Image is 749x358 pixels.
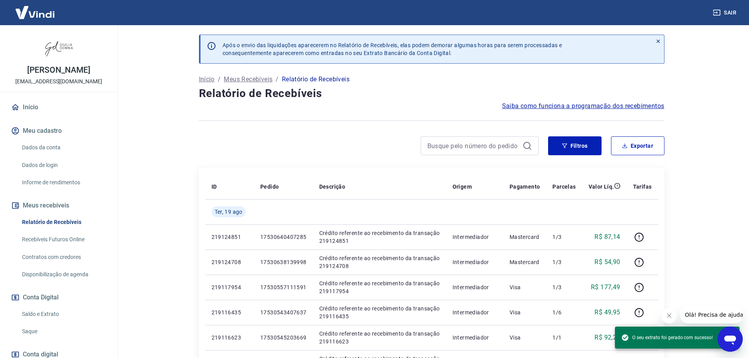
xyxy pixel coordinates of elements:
p: R$ 87,14 [594,232,620,242]
p: Tarifas [633,183,652,191]
p: Parcelas [552,183,576,191]
p: 1/3 [552,283,576,291]
p: 219124851 [212,233,248,241]
p: Pagamento [510,183,540,191]
p: Visa [510,283,540,291]
p: Crédito referente ao recebimento da transação 219124851 [319,229,440,245]
p: 17530543407637 [260,308,307,316]
p: Intermediador [453,334,497,341]
p: 219124708 [212,258,248,266]
a: Meus Recebíveis [224,75,272,84]
p: Mastercard [510,258,540,266]
a: Início [199,75,215,84]
a: Início [9,99,108,116]
p: / [276,75,278,84]
p: Relatório de Recebíveis [282,75,350,84]
p: [EMAIL_ADDRESS][DOMAIN_NAME] [15,77,102,86]
a: Disponibilização de agenda [19,266,108,283]
p: 17530557111591 [260,283,307,291]
button: Meus recebíveis [9,197,108,214]
p: R$ 54,90 [594,257,620,267]
button: Exportar [611,136,664,155]
a: Dados de login [19,157,108,173]
a: Contratos com credores [19,249,108,265]
p: Intermediador [453,283,497,291]
a: Dados da conta [19,140,108,156]
button: Sair [711,6,740,20]
p: Intermediador [453,308,497,316]
p: 17530640407285 [260,233,307,241]
span: Olá! Precisa de ajuda? [5,6,66,12]
p: Crédito referente ao recebimento da transação 219117954 [319,279,440,295]
p: 1/3 [552,258,576,266]
iframe: Mensagem da empresa [680,306,743,323]
p: 17530545203669 [260,334,307,341]
p: Valor Líq. [589,183,614,191]
a: Recebíveis Futuros Online [19,231,108,248]
p: Descrição [319,183,346,191]
span: Ter, 19 ago [215,208,243,216]
iframe: Fechar mensagem [661,308,677,323]
p: 17530638139998 [260,258,307,266]
span: O seu extrato foi gerado com sucesso! [621,334,713,341]
a: Saque [19,323,108,340]
p: [PERSON_NAME] [27,66,90,74]
h4: Relatório de Recebíveis [199,86,664,101]
p: Mastercard [510,233,540,241]
input: Busque pelo número do pedido [427,140,519,152]
button: Conta Digital [9,289,108,306]
p: Pedido [260,183,279,191]
p: Crédito referente ao recebimento da transação 219124708 [319,254,440,270]
p: 219117954 [212,283,248,291]
img: 11efcaa0-b592-4158-bf44-3e3a1f4dab66.jpeg [43,31,75,63]
p: Visa [510,308,540,316]
p: 1/3 [552,233,576,241]
a: Saiba como funciona a programação dos recebimentos [502,101,664,111]
p: Após o envio das liquidações aparecerem no Relatório de Recebíveis, elas podem demorar algumas ho... [223,41,562,57]
p: Intermediador [453,258,497,266]
button: Filtros [548,136,602,155]
p: R$ 49,95 [594,308,620,317]
a: Informe de rendimentos [19,174,108,191]
p: Crédito referente ao recebimento da transação 219116435 [319,305,440,320]
p: Visa [510,334,540,341]
p: R$ 177,49 [591,283,620,292]
p: 219116435 [212,308,248,316]
p: Crédito referente ao recebimento da transação 219116623 [319,330,440,345]
p: ID [212,183,217,191]
p: 1/1 [552,334,576,341]
a: Relatório de Recebíveis [19,214,108,230]
button: Meu cadastro [9,122,108,140]
p: 1/6 [552,308,576,316]
p: Origem [453,183,472,191]
p: 219116623 [212,334,248,341]
iframe: Botão para abrir a janela de mensagens [718,327,743,352]
p: Intermediador [453,233,497,241]
a: Saldo e Extrato [19,306,108,322]
img: Vindi [9,0,61,24]
p: / [218,75,221,84]
p: R$ 92,21 [594,333,620,342]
